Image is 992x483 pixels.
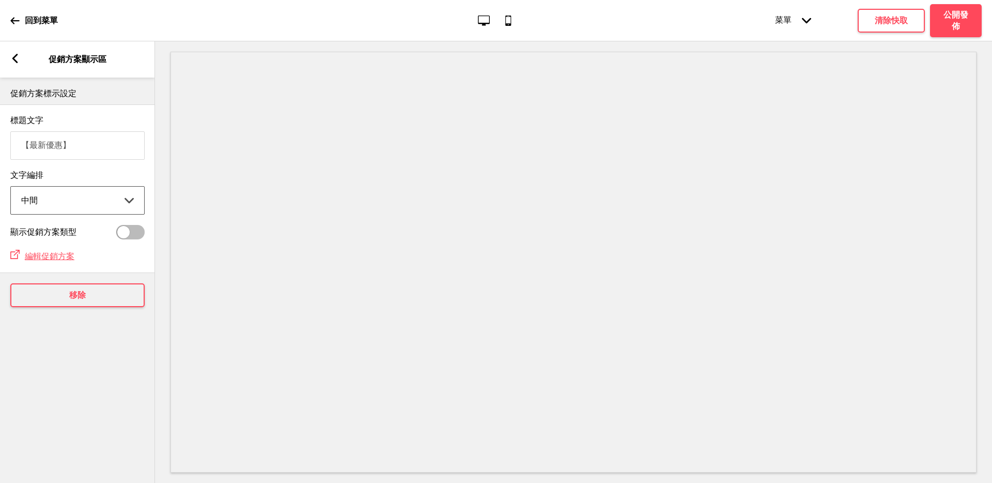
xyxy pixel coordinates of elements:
[765,5,822,36] div: 菜單
[10,170,145,181] label: 文字編排
[858,9,925,33] button: 清除快取
[875,15,908,26] h4: 清除快取
[930,4,982,37] button: 公開發佈
[25,251,74,261] span: 編輯促銷方案
[10,88,145,99] p: 促銷方案標示設定
[10,115,43,125] label: 標題文字
[20,251,74,261] a: 編輯促銷方案
[10,283,145,307] button: 移除
[10,227,76,238] label: 顯示促銷方案類型
[69,290,86,301] h4: 移除
[49,54,106,65] p: 促銷方案顯示區
[25,15,58,26] p: 回到菜單
[10,7,58,35] a: 回到菜單
[940,9,971,32] h4: 公開發佈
